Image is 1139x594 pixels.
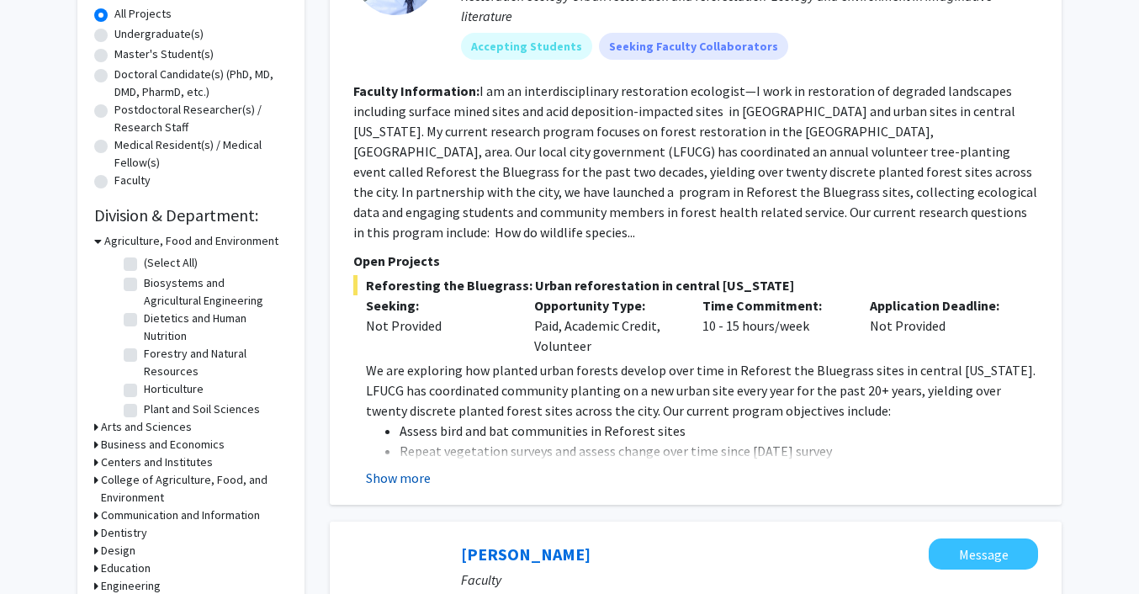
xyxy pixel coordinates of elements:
div: 10 - 15 hours/week [690,295,858,356]
fg-read-more: I am an interdisciplinary restoration ecologist—I work in restoration of degraded landscapes incl... [353,82,1037,241]
p: We are exploring how planted urban forests develop over time in Reforest the Bluegrass sites in c... [366,360,1038,421]
li: Repeat vegetation surveys and assess change over time since [DATE] survey [400,441,1038,461]
label: Dietetics and Human Nutrition [144,310,283,345]
b: Faculty Information: [353,82,479,99]
h3: College of Agriculture, Food, and Environment [101,471,288,506]
label: Faculty [114,172,151,189]
button: Message Sarah D'Orazio [929,538,1038,570]
h3: Arts and Sciences [101,418,192,436]
label: Medical Resident(s) / Medical Fellow(s) [114,136,288,172]
a: [PERSON_NAME] [461,544,591,565]
h3: Design [101,542,135,560]
label: Forestry and Natural Resources [144,345,283,380]
label: All Projects [114,5,172,23]
label: Horticulture [144,380,204,398]
p: Application Deadline: [870,295,1013,316]
label: Master's Student(s) [114,45,214,63]
span: Reforesting the Bluegrass: Urban reforestation in central [US_STATE] [353,275,1038,295]
mat-chip: Accepting Students [461,33,592,60]
p: Time Commitment: [702,295,845,316]
mat-chip: Seeking Faculty Collaborators [599,33,788,60]
label: (Select All) [144,254,198,272]
label: Postdoctoral Researcher(s) / Research Staff [114,101,288,136]
button: Show more [366,468,431,488]
h3: Dentistry [101,524,147,542]
h3: Business and Economics [101,436,225,453]
label: Undergraduate(s) [114,25,204,43]
p: Open Projects [353,251,1038,271]
li: Assess bird and bat communities in Reforest sites [400,421,1038,441]
h3: Agriculture, Food and Environment [104,232,278,250]
iframe: Chat [13,518,72,581]
label: Biosystems and Agricultural Engineering [144,274,283,310]
h3: Communication and Information [101,506,260,524]
div: Paid, Academic Credit, Volunteer [522,295,690,356]
p: Faculty [461,570,1038,590]
h3: Education [101,560,151,577]
div: Not Provided [857,295,1025,356]
label: Doctoral Candidate(s) (PhD, MD, DMD, PharmD, etc.) [114,66,288,101]
label: Plant and Soil Sciences [144,400,260,418]
h3: Centers and Institutes [101,453,213,471]
p: Seeking: [366,295,509,316]
h2: Division & Department: [94,205,288,225]
div: Not Provided [366,316,509,336]
p: Opportunity Type: [534,295,677,316]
